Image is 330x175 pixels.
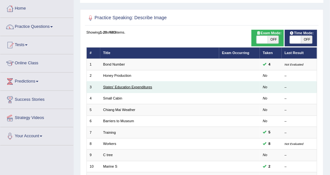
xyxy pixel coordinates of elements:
[103,96,122,100] a: Small Cabin
[0,127,73,143] a: Your Account
[103,131,116,134] a: Training
[267,164,273,170] span: You can still take this question
[222,51,249,55] a: Exam Occurring
[267,141,273,147] span: You can still take this question
[103,153,113,157] a: C tree
[103,142,116,146] a: Workers
[103,62,125,66] a: Bond Number
[285,63,304,66] small: Not Evaluated
[268,36,279,44] span: OFF
[100,30,107,34] b: 1-20
[263,74,268,77] em: No
[0,54,73,70] a: Online Class
[285,164,314,169] div: –
[110,30,116,34] b: 683
[87,70,100,81] td: 2
[0,73,73,89] a: Predictions
[87,59,100,70] td: 1
[87,30,318,35] div: Showing of items.
[285,107,314,113] div: –
[267,62,273,68] span: You can still take this question
[87,104,100,115] td: 5
[263,119,268,123] em: No
[87,47,100,59] th: #
[254,30,284,36] span: Exam Mode:
[0,91,73,107] a: Success Stories
[263,85,268,89] em: No
[263,153,268,157] em: No
[263,108,268,112] em: No
[0,18,73,34] a: Practice Questions
[87,115,100,127] td: 6
[285,142,304,146] small: Not Evaluated
[103,108,136,112] a: Chiang Mai Weather
[103,164,117,168] a: Marine S
[285,153,314,158] div: –
[103,74,131,77] a: Honey Production
[0,36,73,52] a: Tests
[87,138,100,149] td: 8
[252,30,284,46] div: Show exams occurring in exams
[87,93,100,104] td: 4
[285,85,314,90] div: –
[263,96,268,100] em: No
[301,36,312,44] span: OFF
[285,119,314,124] div: –
[282,47,317,59] th: Last Result
[285,96,314,101] div: –
[87,82,100,93] td: 3
[285,130,314,135] div: –
[0,109,73,125] a: Strategy Videos
[103,85,152,89] a: States' Education Expenditures
[103,119,134,123] a: Barriers to Museum
[87,161,100,172] td: 10
[87,127,100,138] td: 7
[260,47,282,59] th: Taken
[288,30,316,36] span: Time Mode:
[87,150,100,161] td: 9
[285,73,314,78] div: –
[87,14,230,22] h2: Practice Speaking: Describe Image
[100,47,219,59] th: Title
[267,130,273,135] span: You can still take this question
